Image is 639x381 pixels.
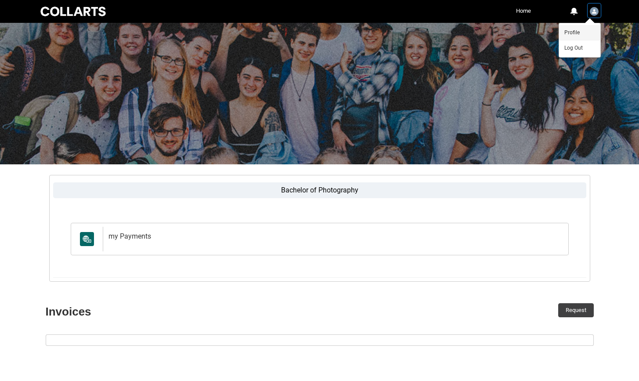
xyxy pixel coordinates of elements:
[590,7,599,16] img: Student.cjordan.20253200
[108,232,560,241] h2: my Payments
[46,305,91,318] strong: Invoices
[558,303,594,317] button: Request
[588,4,601,18] button: User Profile Student.cjordan.20253200
[564,44,583,52] span: Log Out
[71,223,569,255] a: my Payments
[564,29,580,36] span: Profile
[514,4,533,18] a: Home
[76,232,97,246] span: My Payments
[53,182,586,198] label: Bachelor of Photography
